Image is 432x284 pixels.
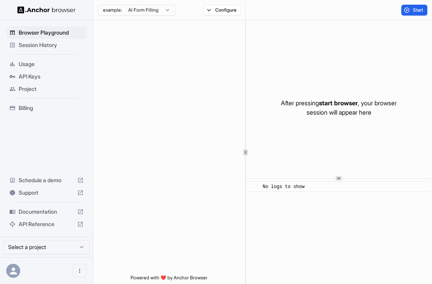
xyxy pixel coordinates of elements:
span: ​ [253,183,257,191]
p: After pressing , your browser session will appear here [281,98,397,117]
span: API Reference [19,220,74,228]
div: API Keys [6,70,87,83]
span: Start [413,7,424,13]
div: Browser Playground [6,26,87,39]
div: Session History [6,39,87,51]
span: example: [103,7,122,13]
span: Billing [19,104,84,112]
span: Powered with ❤️ by Anchor Browser [131,275,207,284]
div: Schedule a demo [6,174,87,186]
div: Support [6,186,87,199]
span: Documentation [19,208,74,216]
div: Documentation [6,206,87,218]
span: Support [19,189,74,197]
span: Project [19,85,84,93]
span: Browser Playground [19,29,84,37]
span: Usage [19,60,84,68]
div: Usage [6,58,87,70]
span: API Keys [19,73,84,80]
button: Start [401,5,427,16]
span: No logs to show [263,184,305,190]
span: start browser [319,99,358,107]
span: Schedule a demo [19,176,74,184]
img: Anchor Logo [17,6,76,14]
div: API Reference [6,218,87,230]
div: Project [6,83,87,95]
button: Open menu [73,264,87,278]
button: Configure [203,5,241,16]
span: Session History [19,41,84,49]
div: Billing [6,102,87,114]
